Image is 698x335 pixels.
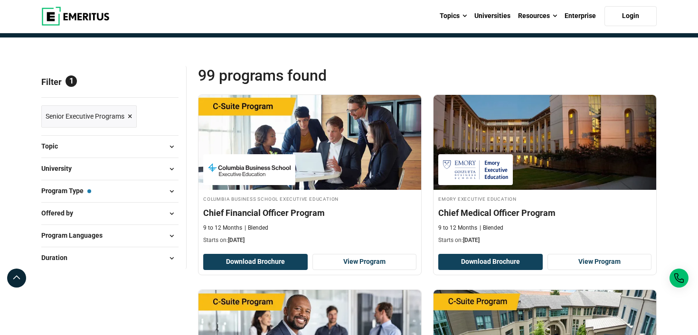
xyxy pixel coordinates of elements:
a: View Program [312,254,417,270]
span: Duration [41,252,75,263]
span: Program Type [41,186,91,196]
img: Chief Financial Officer Program | Online Finance Course [198,95,421,190]
a: Login [604,6,657,26]
a: Leadership Course by Emory Executive Education - December 8, 2025 Emory Executive Education Emory... [434,95,656,250]
span: Program Languages [41,230,110,241]
p: Blended [480,224,503,232]
span: × [128,110,132,123]
span: Topic [41,141,66,151]
span: [DATE] [463,237,480,243]
span: University [41,163,79,174]
img: Emory Executive Education [443,159,508,180]
h4: Chief Medical Officer Program [438,207,651,219]
a: Finance Course by Columbia Business School Executive Education - December 8, 2025 Columbia Busine... [198,95,421,250]
h4: Chief Financial Officer Program [203,207,416,219]
button: University [41,162,179,176]
p: 9 to 12 Months [438,224,477,232]
a: Reset all [149,77,179,89]
button: Download Brochure [203,254,308,270]
span: 99 Programs found [198,66,427,85]
a: View Program [547,254,652,270]
h4: Emory Executive Education [438,195,651,203]
button: Topic [41,140,179,154]
p: Blended [245,224,268,232]
span: Senior Executive Programs [46,111,124,121]
img: Chief Medical Officer Program | Online Leadership Course [434,95,656,190]
span: 1 [66,75,77,87]
p: 9 to 12 Months [203,224,242,232]
a: Senior Executive Programs × [41,105,137,128]
h4: Columbia Business School Executive Education [203,195,416,203]
p: Starts on: [438,236,651,244]
button: Offered by [41,206,179,221]
button: Program Languages [41,229,179,243]
p: Filter [41,66,179,97]
img: Columbia Business School Executive Education [208,159,291,180]
span: Offered by [41,208,81,218]
button: Duration [41,251,179,265]
button: Program Type [41,184,179,198]
p: Starts on: [203,236,416,244]
button: Download Brochure [438,254,543,270]
span: [DATE] [228,237,245,243]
